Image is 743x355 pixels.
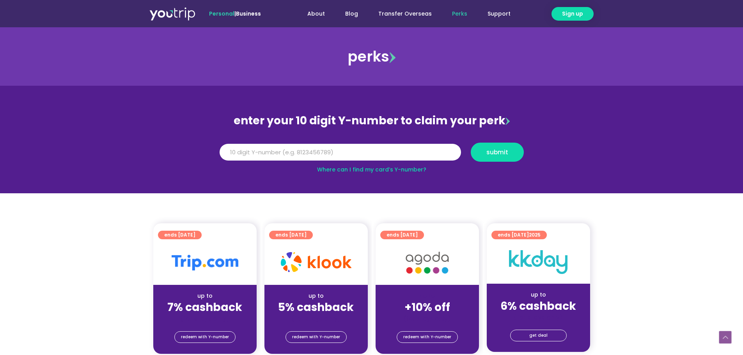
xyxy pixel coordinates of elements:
[317,166,426,173] a: Where can I find my card’s Y-number?
[181,332,229,343] span: redeem with Y-number
[442,7,477,21] a: Perks
[387,231,418,239] span: ends [DATE]
[275,231,307,239] span: ends [DATE]
[493,313,584,321] div: (for stays only)
[551,7,594,21] a: Sign up
[216,111,528,131] div: enter your 10 digit Y-number to claim your perk
[297,7,335,21] a: About
[285,331,347,343] a: redeem with Y-number
[164,231,195,239] span: ends [DATE]
[236,10,261,18] a: Business
[510,330,567,341] a: get deal
[491,231,547,239] a: ends [DATE]2025
[471,143,524,162] button: submit
[220,143,524,168] form: Y Number
[269,231,313,239] a: ends [DATE]
[335,7,368,21] a: Blog
[562,10,583,18] span: Sign up
[493,291,584,299] div: up to
[209,10,261,18] span: |
[158,231,202,239] a: ends [DATE]
[220,144,461,161] input: 10 digit Y-number (e.g. 8123456789)
[404,300,450,315] strong: +10% off
[403,332,451,343] span: redeem with Y-number
[500,298,576,314] strong: 6% cashback
[209,10,234,18] span: Personal
[292,332,340,343] span: redeem with Y-number
[397,331,458,343] a: redeem with Y-number
[160,314,250,323] div: (for stays only)
[420,292,434,300] span: up to
[498,231,541,239] span: ends [DATE]
[529,330,548,341] span: get deal
[167,300,242,315] strong: 7% cashback
[477,7,521,21] a: Support
[174,331,236,343] a: redeem with Y-number
[368,7,442,21] a: Transfer Overseas
[486,149,508,155] span: submit
[529,231,541,238] span: 2025
[382,314,473,323] div: (for stays only)
[160,292,250,300] div: up to
[271,314,362,323] div: (for stays only)
[271,292,362,300] div: up to
[278,300,354,315] strong: 5% cashback
[380,231,424,239] a: ends [DATE]
[282,7,521,21] nav: Menu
